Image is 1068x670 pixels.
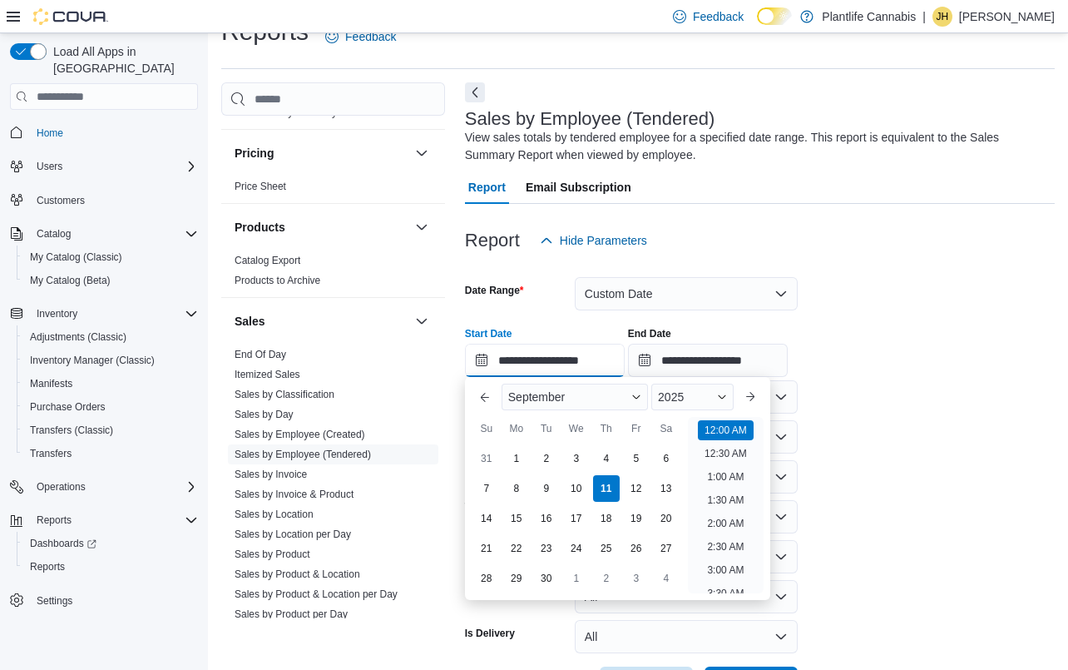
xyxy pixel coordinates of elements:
span: Sales by Employee (Created) [235,428,365,441]
span: Dashboards [30,537,96,550]
span: Inventory Manager (Classic) [23,350,198,370]
button: Pricing [412,143,432,163]
span: Dashboards [23,534,198,553]
p: Plantlife Cannabis [822,7,916,27]
div: Button. Open the year selector. 2025 is currently selected. [651,384,734,410]
span: Email Subscription [526,171,631,204]
span: Customers [37,194,85,207]
div: day-30 [533,565,560,592]
div: day-6 [653,445,680,472]
nav: Complex example [10,113,198,656]
a: Inventory Manager (Classic) [23,350,161,370]
div: day-24 [563,535,590,562]
div: Su [473,415,500,442]
span: Users [37,160,62,173]
span: My Catalog (Beta) [23,270,198,290]
a: Sales by Location per Day [235,529,351,540]
h3: Sales [235,313,265,330]
a: Transfers (Classic) [23,420,120,440]
span: Operations [37,480,86,494]
span: Sales by Invoice & Product [235,488,354,501]
button: Next [465,82,485,102]
span: Transfers (Classic) [30,424,113,437]
input: Press the down key to open a popover containing a calendar. [628,344,788,377]
div: day-16 [533,505,560,532]
div: day-25 [593,535,620,562]
div: Pricing [221,176,445,203]
div: day-7 [473,475,500,502]
span: Sales by Product & Location per Day [235,588,398,601]
span: Hide Parameters [560,232,647,249]
button: Reports [3,509,205,532]
button: Purchase Orders [17,395,205,419]
label: Start Date [465,327,512,340]
span: Itemized Sales [235,368,300,381]
button: Next month [737,384,764,410]
a: Sales by Employee (Created) [235,429,365,440]
span: Home [30,122,198,142]
div: day-1 [503,445,530,472]
button: Open list of options [774,470,788,484]
div: day-2 [593,565,620,592]
label: End Date [628,327,671,340]
button: All [575,620,798,653]
button: Users [3,155,205,178]
button: Open list of options [774,510,788,524]
div: day-10 [563,475,590,502]
h3: Report [465,231,520,251]
div: We [563,415,590,442]
li: 1:30 AM [700,490,750,510]
button: Products [412,217,432,237]
span: Transfers [30,447,72,460]
div: Products [221,251,445,297]
button: Catalog [30,224,77,244]
span: Products to Archive [235,274,320,287]
button: Previous Month [472,384,498,410]
a: Settings [30,591,79,611]
a: Sales by Product & Location [235,568,360,580]
span: Users [30,156,198,176]
button: Operations [30,477,92,497]
span: Adjustments (Classic) [23,327,198,347]
p: [PERSON_NAME] [959,7,1055,27]
span: Price Sheet [235,180,286,193]
button: Operations [3,475,205,499]
li: 1:00 AM [700,467,750,487]
button: Inventory Manager (Classic) [17,349,205,372]
span: Sales by Day [235,408,294,421]
div: day-13 [653,475,680,502]
button: Transfers [17,442,205,465]
span: Load All Apps in [GEOGRAPHIC_DATA] [47,43,198,77]
a: Transfers [23,444,78,464]
div: Button. Open the month selector. September is currently selected. [502,384,648,410]
span: Purchase Orders [30,400,106,414]
button: My Catalog (Classic) [17,246,205,269]
span: My Catalog (Beta) [30,274,111,287]
span: 2025 [658,390,684,404]
span: Manifests [30,377,72,390]
button: Sales [235,313,408,330]
span: Inventory [30,304,198,324]
button: Products [235,219,408,236]
span: Reports [23,557,198,577]
div: Fr [623,415,650,442]
span: Feedback [345,28,396,45]
div: day-12 [623,475,650,502]
span: Feedback [693,8,744,25]
div: day-22 [503,535,530,562]
div: day-4 [653,565,680,592]
button: Pricing [235,145,408,161]
a: Dashboards [23,534,103,553]
span: Catalog Export [235,254,300,267]
a: End Of Day [235,349,286,360]
button: Reports [30,510,78,530]
li: 12:00 AM [698,420,754,440]
li: 3:00 AM [700,560,750,580]
span: My Catalog (Classic) [23,247,198,267]
p: | [922,7,926,27]
div: day-1 [563,565,590,592]
button: Settings [3,588,205,613]
a: Products to Archive [235,275,320,286]
div: day-23 [533,535,560,562]
span: Operations [30,477,198,497]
